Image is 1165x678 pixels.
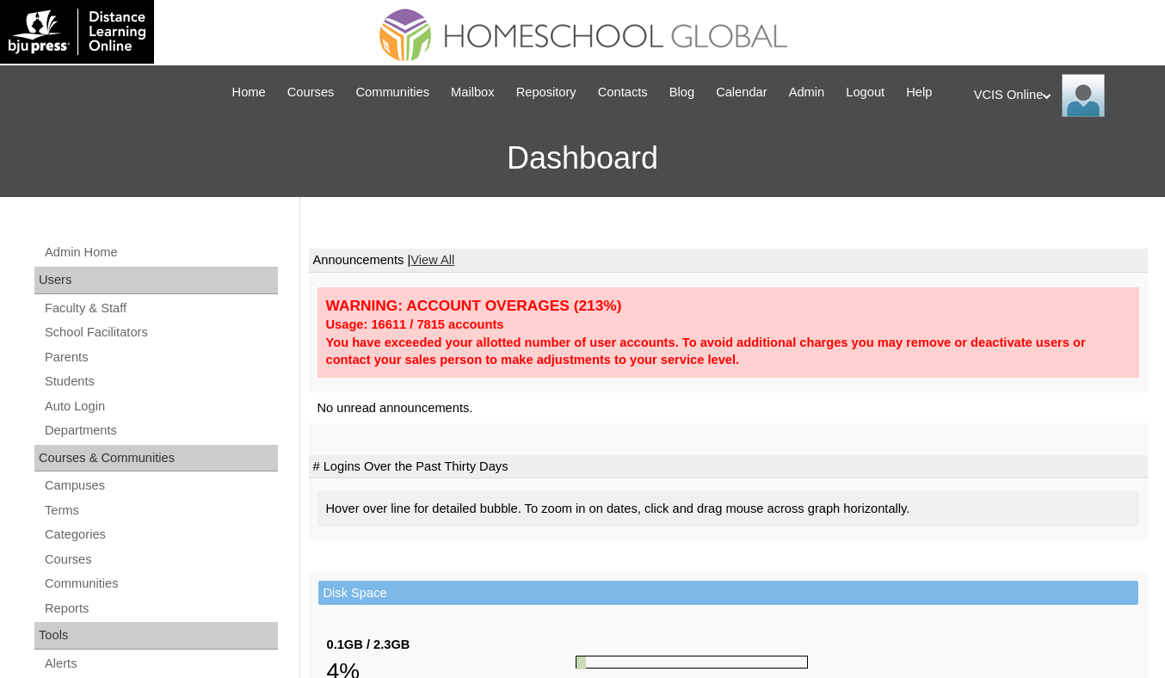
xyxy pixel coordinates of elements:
a: Admin Home [43,242,278,263]
a: Contacts [589,83,656,102]
a: Terms [43,500,278,521]
div: Tools [34,622,278,650]
a: Logout [837,83,893,102]
a: Communities [347,83,438,102]
span: Help [906,83,932,102]
span: Home [232,83,266,102]
div: Courses & Communities [34,445,278,472]
a: Courses [43,549,278,570]
td: # Logins Over the Past Thirty Days [309,455,1149,479]
div: You have exceeded your allotted number of user accounts. To avoid additional charges you may remo... [326,334,1131,369]
div: WARNING: ACCOUNT OVERAGES (213%) [326,296,1131,316]
div: Users [34,267,278,294]
a: Home [224,83,274,102]
a: Alerts [43,653,278,675]
a: Faculty & Staff [43,298,278,319]
a: Communities [43,573,278,595]
a: Admin [780,83,834,102]
a: Parents [43,347,278,368]
span: Courses [287,83,335,102]
a: Repository [508,83,585,102]
a: Mailbox [442,83,503,102]
div: VCIS Online [974,74,1148,117]
a: Auto Login [43,396,278,417]
a: Campuses [43,475,278,496]
span: Calendar [716,83,767,102]
a: Departments [43,420,278,441]
span: Blog [669,83,694,102]
td: Disk Space [318,581,1139,606]
div: Hover over line for detailed bubble. To zoom in on dates, click and drag mouse across graph horiz... [317,491,1140,527]
img: logo-white.png [9,9,145,55]
a: School Facilitators [43,322,278,343]
a: Blog [661,83,703,102]
a: Help [897,83,940,102]
span: Repository [516,83,576,102]
span: Communities [355,83,429,102]
strong: Usage: 16611 / 7815 accounts [326,317,504,331]
a: Courses [279,83,343,102]
h3: Dashboard [9,120,1156,197]
td: Announcements | [309,249,1149,273]
div: 0.1GB / 2.3GB [327,636,576,654]
a: Students [43,371,278,392]
a: Categories [43,524,278,545]
img: VCIS Online Admin [1062,74,1105,117]
a: View All [410,253,454,267]
a: Calendar [707,83,775,102]
a: Reports [43,598,278,619]
span: Contacts [598,83,648,102]
span: Logout [846,83,885,102]
td: No unread announcements. [309,392,1149,424]
span: Admin [789,83,825,102]
span: Mailbox [451,83,495,102]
